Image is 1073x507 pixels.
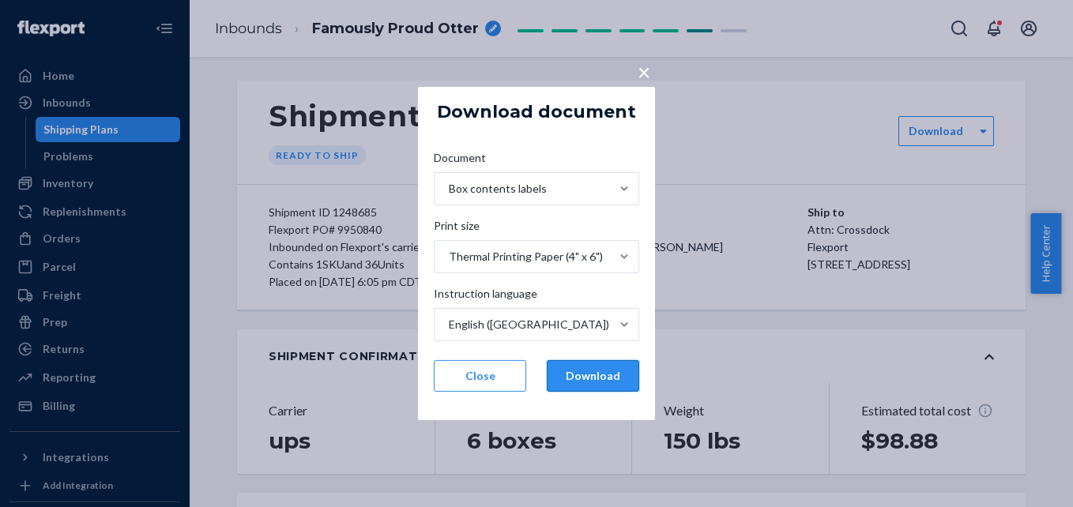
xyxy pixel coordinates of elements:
[447,317,449,332] input: Instruction languageEnglish ([GEOGRAPHIC_DATA])
[447,181,449,197] input: DocumentBox contents labels
[434,286,537,308] span: Instruction language
[449,317,609,332] div: English ([GEOGRAPHIC_DATA])
[434,218,480,240] span: Print size
[449,249,603,265] div: Thermal Printing Paper (4" x 6")
[434,150,486,172] span: Document
[437,103,636,122] h5: Download document
[547,360,639,392] button: Download
[447,249,449,265] input: Print sizeThermal Printing Paper (4" x 6")
[449,181,547,197] div: Box contents labels
[638,58,650,85] span: ×
[434,360,526,392] button: Close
